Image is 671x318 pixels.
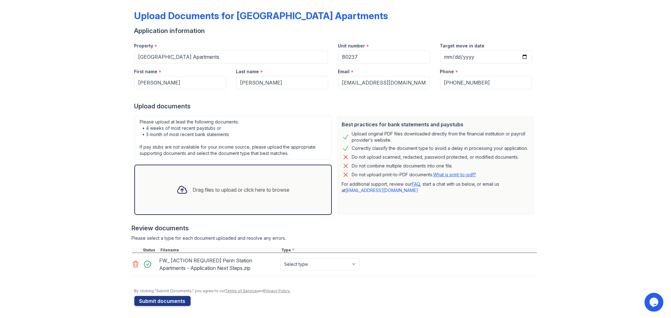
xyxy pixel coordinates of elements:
[134,43,154,49] label: Property
[193,186,290,194] div: Drag files to upload or click here to browse
[236,69,259,75] label: Last name
[134,296,191,306] button: Submit documents
[159,255,278,273] div: FW_ [ACTION REQUIRED] Penn Station Apartments - Application Next Steps.zip
[264,288,291,293] a: Privacy Policy.
[346,188,418,193] a: [EMAIL_ADDRESS][DOMAIN_NAME]
[134,10,388,21] div: Upload Documents for [GEOGRAPHIC_DATA] Apartments
[134,288,537,293] div: By clicking "Submit Documents," you agree to our and
[645,293,665,312] iframe: chat widget
[352,172,476,178] p: Do not upload print-to-PDF documents.
[225,288,257,293] a: Terms of Service
[134,102,537,111] div: Upload documents
[412,181,420,187] a: FAQ
[352,145,528,152] div: Correctly classify the document type to avoid a delay in processing your application.
[134,69,158,75] label: First name
[440,69,454,75] label: Phone
[440,43,485,49] label: Target move in date
[342,121,529,128] div: Best practices for bank statements and paystubs
[132,224,537,233] div: Review documents
[352,162,453,170] div: Do not combine multiple documents into one file.
[159,248,280,253] div: Filename
[280,248,537,253] div: Type
[352,153,519,161] div: Do not upload scanned, redacted, password protected, or modified documents.
[338,43,365,49] label: Unit number
[134,26,537,35] div: Application information
[342,181,529,194] p: For additional support, review our , start a chat with us below, or email us at
[132,235,537,241] div: Please select a type for each document uploaded and resolve any errors.
[352,131,529,143] div: Upload original PDF files downloaded directly from the financial institution or payroll provider’...
[433,172,476,177] a: What is print-to-pdf?
[134,116,332,160] div: Please upload at least the following documents: • 4 weeks of most recent paystubs or • 3 month of...
[142,248,159,253] div: Status
[338,69,350,75] label: Email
